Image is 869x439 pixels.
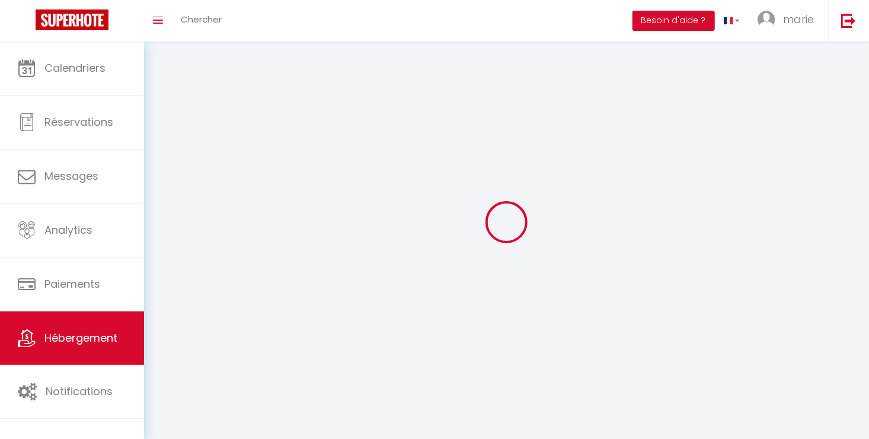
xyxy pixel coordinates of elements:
[758,11,775,28] img: ...
[44,222,92,237] span: Analytics
[632,11,715,31] button: Besoin d'aide ?
[44,61,106,75] span: Calendriers
[9,5,45,40] button: Ouvrir le widget de chat LiveChat
[783,12,814,27] span: marie
[44,330,117,345] span: Hébergement
[841,13,856,28] img: logout
[44,276,100,291] span: Paiements
[36,9,108,30] img: Super Booking
[46,384,113,399] span: Notifications
[181,13,222,26] span: Chercher
[44,114,113,129] span: Réservations
[44,168,98,183] span: Messages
